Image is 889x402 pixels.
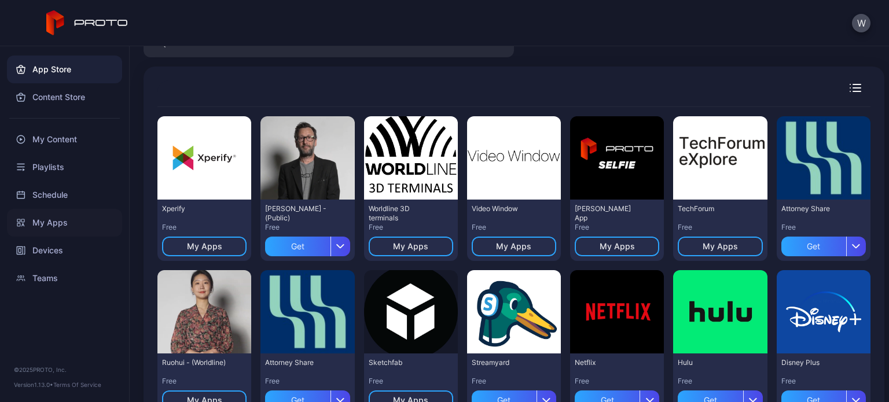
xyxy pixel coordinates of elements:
div: My Apps [703,242,738,251]
div: Free [265,377,350,386]
div: Free [472,377,556,386]
div: Ruohui - (Worldline) [162,358,226,367]
a: Schedule [7,181,122,209]
div: Disney Plus [781,358,845,367]
div: Worldline 3D terminals [369,204,432,223]
div: Video Window [472,204,535,213]
div: Free [781,377,866,386]
div: My Apps [187,242,222,251]
button: My Apps [575,237,659,256]
div: Free [162,223,247,232]
div: Get [265,237,330,256]
div: Free [781,223,866,232]
div: My Apps [393,242,428,251]
a: Terms Of Service [53,381,101,388]
span: Version 1.13.0 • [14,381,53,388]
div: David Selfie App [575,204,638,223]
div: Free [369,223,453,232]
a: Playlists [7,153,122,181]
div: Streamyard [472,358,535,367]
div: Free [575,223,659,232]
div: Free [472,223,556,232]
div: Sketchfab [369,358,432,367]
a: Teams [7,264,122,292]
div: © 2025 PROTO, Inc. [14,365,115,374]
div: Hulu [678,358,741,367]
div: Free [678,223,762,232]
div: Free [575,377,659,386]
div: My Apps [600,242,635,251]
div: TechForum [678,204,741,213]
button: My Apps [162,237,247,256]
a: App Store [7,56,122,83]
div: Attorney Share [781,204,845,213]
div: Free [369,377,453,386]
div: Xperify [162,204,226,213]
a: My Apps [7,209,122,237]
button: My Apps [472,237,556,256]
div: Free [678,377,762,386]
button: Get [265,232,350,256]
div: Netflix [575,358,638,367]
a: Devices [7,237,122,264]
button: My Apps [678,237,762,256]
div: Free [162,377,247,386]
a: Content Store [7,83,122,111]
div: Get [781,237,846,256]
button: W [852,14,870,32]
div: Free [265,223,350,232]
a: My Content [7,126,122,153]
div: Attorney Share [265,358,329,367]
button: My Apps [369,237,453,256]
div: My Apps [496,242,531,251]
div: David N Persona - (Public) [265,204,329,223]
button: Get [781,232,866,256]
